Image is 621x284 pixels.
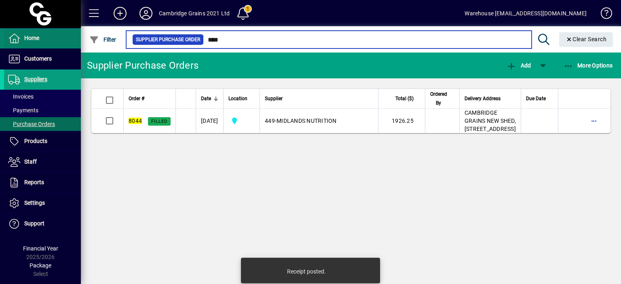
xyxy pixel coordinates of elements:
a: Purchase Orders [4,117,81,131]
span: Home [24,35,39,41]
span: MIDLANDS NUTRITION [277,118,337,124]
span: Invoices [8,93,34,100]
span: Payments [8,107,38,114]
td: - [260,109,378,133]
button: Profile [133,6,159,21]
span: Customers [24,55,52,62]
a: Support [4,214,81,234]
div: Order # [129,94,171,103]
span: Supplier [265,94,283,103]
span: Filled [151,119,167,124]
button: Filter [87,32,118,47]
button: Add [107,6,133,21]
span: Date [201,94,211,103]
div: Warehouse [EMAIL_ADDRESS][DOMAIN_NAME] [465,7,587,20]
td: [DATE] [196,109,223,133]
div: Total ($) [383,94,421,103]
div: Location [228,94,255,103]
div: Due Date [526,94,553,103]
div: Cambridge Grains 2021 Ltd [159,7,230,20]
span: Location [228,94,247,103]
span: Staff [24,158,37,165]
td: CAMBRIDGE GRAINS NEW SHED, [STREET_ADDRESS] [459,109,521,133]
span: Delivery Address [465,94,501,103]
span: Filter [89,36,116,43]
span: Financial Year [23,245,58,252]
span: Suppliers [24,76,47,82]
span: Reports [24,179,44,185]
span: Package [30,262,51,269]
span: More Options [564,62,613,69]
a: Products [4,131,81,151]
a: Settings [4,193,81,213]
span: Clear Search [566,36,607,42]
em: 8044 [129,118,142,124]
a: Knowledge Base [595,2,611,28]
span: Order # [129,94,144,103]
td: 1926.25 [378,109,425,133]
div: Date [201,94,218,103]
span: Cambridge Grains 2021 Ltd [228,116,255,126]
span: Add [507,62,531,69]
div: Supplier Purchase Orders [87,59,199,72]
a: Customers [4,49,81,69]
span: 449 [265,118,275,124]
span: Ordered By [430,90,447,107]
a: Invoices [4,90,81,103]
span: Products [24,138,47,144]
span: Settings [24,200,45,206]
div: Ordered By [430,90,454,107]
a: Payments [4,103,81,117]
button: More Options [562,58,615,73]
button: More options [587,114,600,127]
span: Due Date [526,94,546,103]
a: Reports [4,173,81,193]
span: Support [24,220,44,227]
div: Supplier [265,94,373,103]
span: Supplier Purchase Order [136,36,200,44]
a: Staff [4,152,81,172]
div: Receipt posted. [287,267,326,276]
button: Add [505,58,533,73]
span: Total ($) [395,94,414,103]
span: Purchase Orders [8,121,55,127]
button: Clear [559,32,613,47]
a: Home [4,28,81,48]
